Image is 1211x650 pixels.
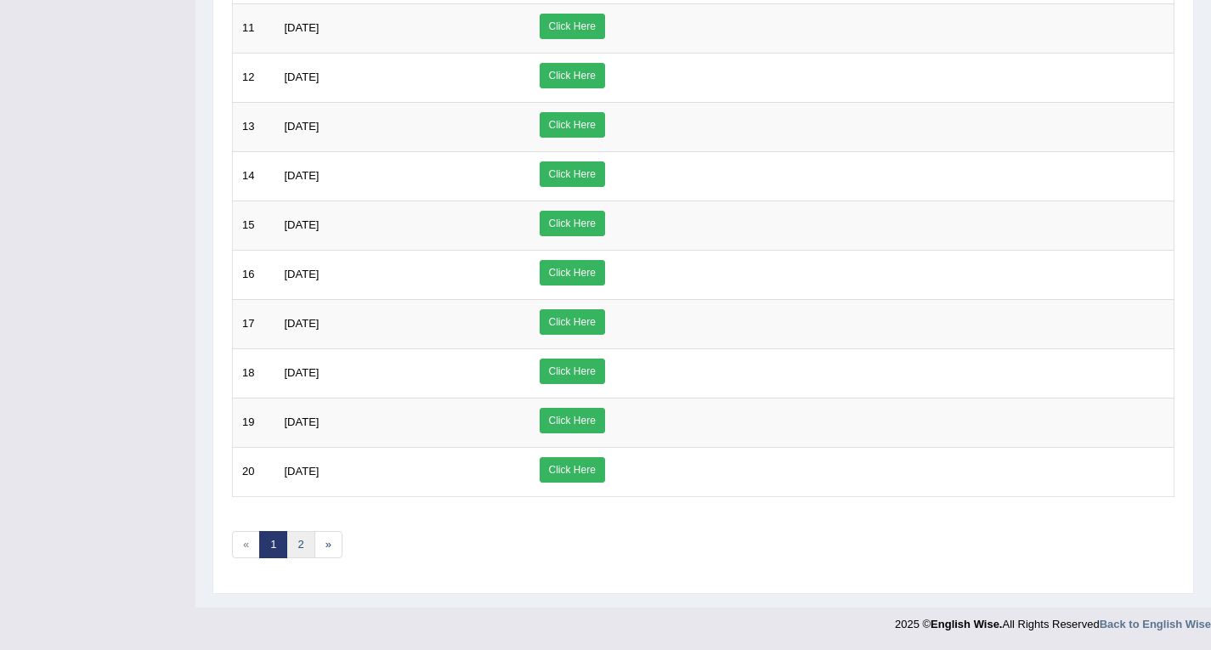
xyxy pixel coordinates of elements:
a: » [314,531,342,559]
a: Click Here [540,457,605,483]
a: Back to English Wise [1100,618,1211,630]
span: [DATE] [285,415,320,428]
span: [DATE] [285,71,320,83]
td: 13 [233,102,275,151]
span: [DATE] [285,465,320,478]
a: 1 [259,531,287,559]
a: Click Here [540,14,605,39]
strong: English Wise. [931,618,1002,630]
a: Click Here [540,211,605,236]
td: 17 [233,299,275,348]
span: [DATE] [285,21,320,34]
span: [DATE] [285,169,320,182]
td: 20 [233,447,275,496]
a: Click Here [540,260,605,285]
td: 14 [233,151,275,201]
td: 11 [233,3,275,53]
a: Click Here [540,63,605,88]
span: [DATE] [285,120,320,133]
span: [DATE] [285,317,320,330]
span: [DATE] [285,268,320,280]
a: Click Here [540,309,605,335]
a: Click Here [540,112,605,138]
a: Click Here [540,408,605,433]
span: [DATE] [285,218,320,231]
span: « [232,531,260,559]
td: 12 [233,53,275,102]
td: 18 [233,348,275,398]
a: Click Here [540,161,605,187]
td: 16 [233,250,275,299]
span: [DATE] [285,366,320,379]
td: 19 [233,398,275,447]
div: 2025 © All Rights Reserved [895,608,1211,632]
td: 15 [233,201,275,250]
a: Click Here [540,359,605,384]
a: 2 [286,531,314,559]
